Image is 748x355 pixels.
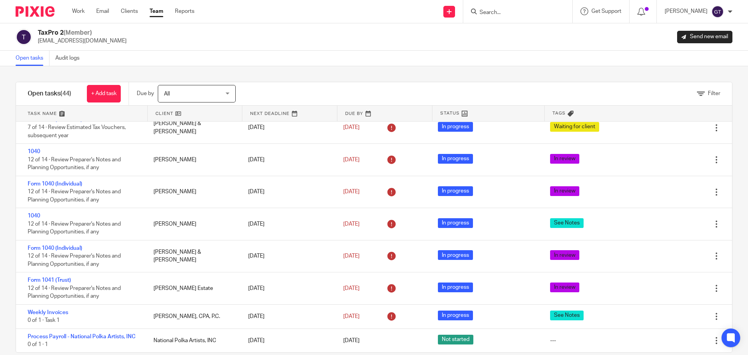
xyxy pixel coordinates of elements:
[343,125,360,130] span: [DATE]
[28,157,121,171] span: 12 of 14 · Review Preparer's Notes and Planning Opportunities, if any
[28,334,136,339] a: Process Payroll - National Polka Artists, INC
[343,157,360,162] span: [DATE]
[164,91,170,97] span: All
[343,253,360,259] span: [DATE]
[550,311,584,320] span: See Notes
[240,309,335,324] div: [DATE]
[16,29,32,45] img: svg%3E
[146,244,240,268] div: [PERSON_NAME] & [PERSON_NAME]
[438,122,473,132] span: In progress
[146,116,240,140] div: [PERSON_NAME] & [PERSON_NAME]
[438,335,473,344] span: Not started
[438,283,473,292] span: In progress
[28,286,121,299] span: 12 of 14 · Review Preparer's Notes and Planning Opportunities, if any
[28,181,82,187] a: Form 1040 (Individual)
[343,314,360,319] span: [DATE]
[343,221,360,227] span: [DATE]
[550,154,579,164] span: In review
[146,184,240,200] div: [PERSON_NAME]
[146,281,240,296] div: [PERSON_NAME] Estate
[16,51,49,66] a: Open tasks
[240,333,335,348] div: [DATE]
[38,29,127,37] h2: TaxPro 2
[55,51,85,66] a: Audit logs
[28,221,121,235] span: 12 of 14 · Review Preparer's Notes and Planning Opportunities, if any
[343,189,360,194] span: [DATE]
[146,309,240,324] div: [PERSON_NAME], CPA, P.C.
[438,218,473,228] span: In progress
[146,152,240,168] div: [PERSON_NAME]
[28,149,40,154] a: 1040
[438,154,473,164] span: In progress
[28,90,71,98] h1: Open tasks
[438,186,473,196] span: In progress
[343,338,360,343] span: [DATE]
[240,184,335,200] div: [DATE]
[550,186,579,196] span: In review
[16,6,55,17] img: Pixie
[38,37,127,45] p: [EMAIL_ADDRESS][DOMAIN_NAME]
[28,342,48,347] span: 0 of 1 · 1
[96,7,109,15] a: Email
[240,216,335,232] div: [DATE]
[146,333,240,348] div: National Polka Artists, INC
[550,337,556,344] div: ---
[240,152,335,168] div: [DATE]
[240,120,335,135] div: [DATE]
[343,286,360,291] span: [DATE]
[28,277,71,283] a: Form 1041 (Trust)
[240,248,335,264] div: [DATE]
[665,7,707,15] p: [PERSON_NAME]
[438,311,473,320] span: In progress
[28,189,121,203] span: 12 of 14 · Review Preparer's Notes and Planning Opportunities, if any
[438,250,473,260] span: In progress
[479,9,549,16] input: Search
[64,30,92,36] span: (Member)
[591,9,621,14] span: Get Support
[150,7,163,15] a: Team
[708,91,720,96] span: Filter
[550,283,579,292] span: In review
[175,7,194,15] a: Reports
[550,218,584,228] span: See Notes
[146,216,240,232] div: [PERSON_NAME]
[28,117,82,122] a: Form 1040 (Individual)
[28,318,60,323] span: 0 of 1 · Task 1
[121,7,138,15] a: Clients
[440,110,460,117] span: Status
[677,31,732,43] a: Send new email
[60,90,71,97] span: (44)
[28,253,121,267] span: 12 of 14 · Review Preparer's Notes and Planning Opportunities, if any
[240,281,335,296] div: [DATE]
[550,250,579,260] span: In review
[87,85,121,102] a: + Add task
[137,90,154,97] p: Due by
[28,125,126,138] span: 7 of 14 · Review Estimated Tax Vouchers, subsequent year
[28,213,40,219] a: 1040
[28,310,68,315] a: Weekly Invoices
[711,5,724,18] img: svg%3E
[552,110,566,117] span: Tags
[550,122,599,132] span: Waiting for client
[72,7,85,15] a: Work
[28,245,82,251] a: Form 1040 (Individual)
